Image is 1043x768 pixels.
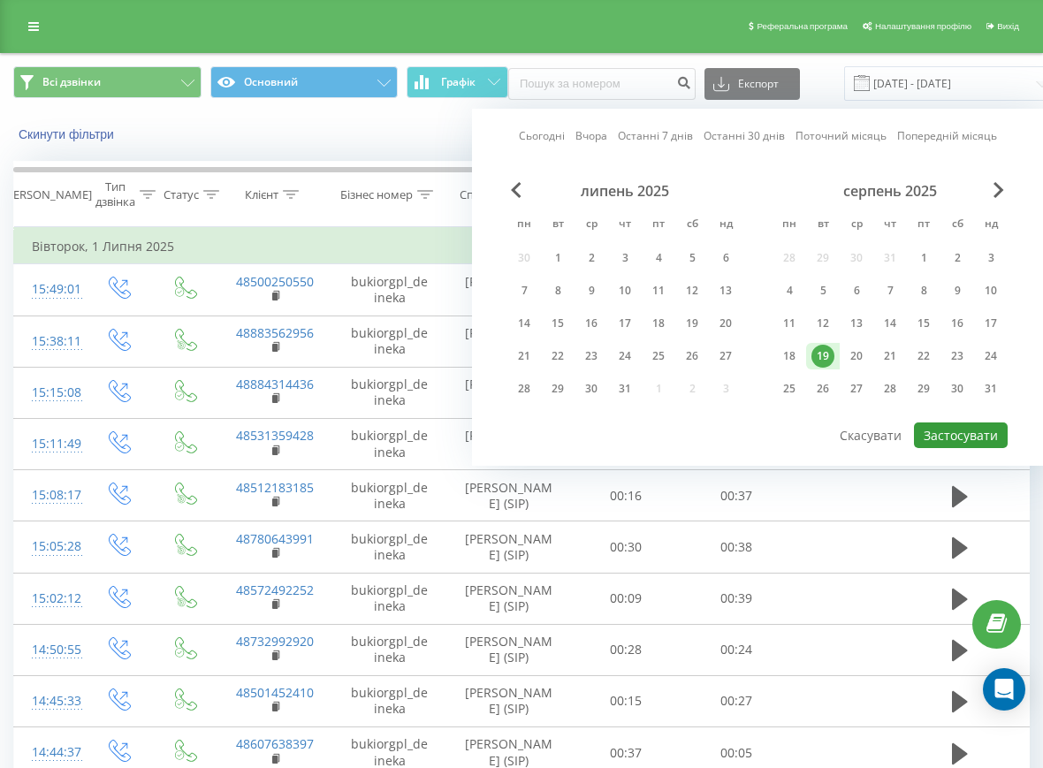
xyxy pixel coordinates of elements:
a: 48732992920 [236,633,314,650]
td: bukiorgpl_deineka [332,264,447,316]
div: ср 23 лип 2025 р. [575,343,608,369]
span: Next Month [994,182,1004,198]
button: Всі дзвінки [13,66,202,98]
abbr: понеділок [776,212,803,239]
td: [PERSON_NAME] (SIP) [447,470,571,521]
td: 00:28 [571,624,681,675]
span: Previous Month [511,182,521,198]
div: пт 18 лип 2025 р. [642,310,675,337]
a: Поточний місяць [796,127,887,144]
div: нд 10 серп 2025 р. [974,278,1008,304]
div: 4 [647,247,670,270]
div: Бізнес номер [340,187,413,202]
button: Експорт [704,68,800,100]
a: 48780643991 [236,530,314,547]
button: Застосувати [914,422,1008,448]
div: 9 [946,279,969,302]
div: 23 [946,345,969,368]
button: Графік [407,66,508,98]
div: сб 19 лип 2025 р. [675,310,709,337]
td: [PERSON_NAME] (SIP) [447,418,571,469]
div: 29 [546,377,569,400]
div: 25 [647,345,670,368]
div: 31 [979,377,1002,400]
a: Останні 30 днів [704,127,785,144]
div: ср 16 лип 2025 р. [575,310,608,337]
div: чт 14 серп 2025 р. [873,310,907,337]
div: 19 [681,312,704,335]
div: пн 7 лип 2025 р. [507,278,541,304]
div: 14 [879,312,902,335]
div: чт 24 лип 2025 р. [608,343,642,369]
td: 00:38 [681,521,792,573]
div: чт 21 серп 2025 р. [873,343,907,369]
a: Сьогодні [519,127,565,144]
div: 8 [912,279,935,302]
div: 14:45:33 [32,684,67,719]
div: 10 [613,279,636,302]
td: [PERSON_NAME] (SIP) [447,521,571,573]
a: 48512183185 [236,479,314,496]
div: ср 27 серп 2025 р. [840,376,873,402]
abbr: субота [944,212,971,239]
td: bukiorgpl_deineka [332,675,447,726]
div: сб 5 лип 2025 р. [675,245,709,271]
div: 29 [912,377,935,400]
div: 12 [811,312,834,335]
div: сб 16 серп 2025 р. [940,310,974,337]
td: 00:09 [571,573,681,624]
div: ср 30 лип 2025 р. [575,376,608,402]
div: 10 [979,279,1002,302]
div: 16 [946,312,969,335]
div: пт 29 серп 2025 р. [907,376,940,402]
div: 7 [513,279,536,302]
div: 15 [546,312,569,335]
div: 5 [681,247,704,270]
a: Останні 7 днів [618,127,693,144]
input: Пошук за номером [508,68,696,100]
div: чт 28 серп 2025 р. [873,376,907,402]
div: пн 4 серп 2025 р. [773,278,806,304]
div: Тип дзвінка [95,179,135,209]
div: 30 [580,377,603,400]
div: 1 [912,247,935,270]
div: 2 [580,247,603,270]
div: нд 31 серп 2025 р. [974,376,1008,402]
div: пт 4 лип 2025 р. [642,245,675,271]
div: 21 [879,345,902,368]
div: пт 8 серп 2025 р. [907,278,940,304]
td: [PERSON_NAME] (SIP) [447,624,571,675]
div: 21 [513,345,536,368]
div: вт 26 серп 2025 р. [806,376,840,402]
div: нд 3 серп 2025 р. [974,245,1008,271]
div: 28 [879,377,902,400]
div: 11 [778,312,801,335]
div: 15:38:11 [32,324,67,359]
div: 22 [546,345,569,368]
abbr: субота [679,212,705,239]
div: 15 [912,312,935,335]
div: 1 [546,247,569,270]
div: нд 6 лип 2025 р. [709,245,742,271]
div: 8 [546,279,569,302]
div: 15:08:17 [32,478,67,513]
td: [PERSON_NAME] (SIP) [447,316,571,367]
td: 00:39 [681,573,792,624]
td: [PERSON_NAME] (SIP) [447,675,571,726]
div: вт 15 лип 2025 р. [541,310,575,337]
span: Вихід [997,21,1019,31]
div: ср 6 серп 2025 р. [840,278,873,304]
div: 18 [647,312,670,335]
abbr: середа [843,212,870,239]
a: Попередній місяць [897,127,997,144]
div: пн 18 серп 2025 р. [773,343,806,369]
a: 48572492252 [236,582,314,598]
div: 17 [979,312,1002,335]
div: ср 13 серп 2025 р. [840,310,873,337]
span: Реферальна програма [757,21,848,31]
div: нд 20 лип 2025 р. [709,310,742,337]
div: 17 [613,312,636,335]
button: Скасувати [830,422,911,448]
div: 16 [580,312,603,335]
span: Всі дзвінки [42,75,101,89]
